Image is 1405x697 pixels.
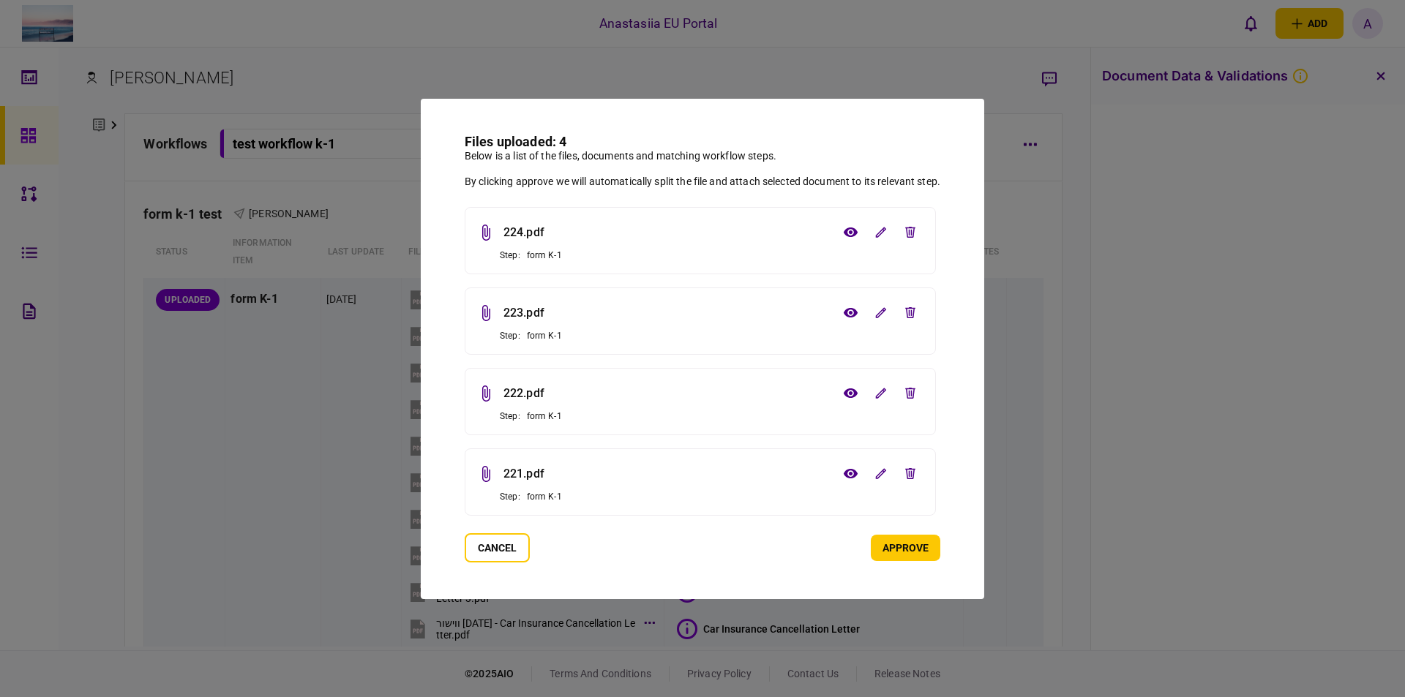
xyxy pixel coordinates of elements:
div: form K-1 [527,329,562,342]
button: edit file [867,380,893,407]
div: 221.pdf [477,461,544,487]
button: edit file [897,461,923,487]
div: 224.pdf [477,219,544,246]
button: edit file [897,219,923,246]
button: view file [837,300,863,326]
button: approve [871,535,940,561]
h3: Files uploaded: 4 [465,135,940,148]
button: edit file [897,300,923,326]
div: step : [500,249,520,262]
div: step : [500,329,520,342]
button: Cancel [465,533,530,562]
button: edit file [867,461,893,487]
div: 223.pdf [477,300,544,326]
div: 222.pdf [477,380,544,407]
button: view file [837,219,863,246]
div: Below is a list of the files, documents and matching workflow steps. [465,148,940,164]
div: form K-1 [527,249,562,262]
div: By clicking approve we will automatically split the file and attach selected document to its rele... [465,174,940,189]
button: edit file [897,380,923,407]
div: step : [500,490,520,503]
button: edit file [867,300,893,326]
button: edit file [867,219,893,246]
div: form K-1 [527,410,562,423]
button: view file [837,461,863,487]
div: step : [500,410,520,423]
div: form K-1 [527,490,562,503]
button: view file [837,380,863,407]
